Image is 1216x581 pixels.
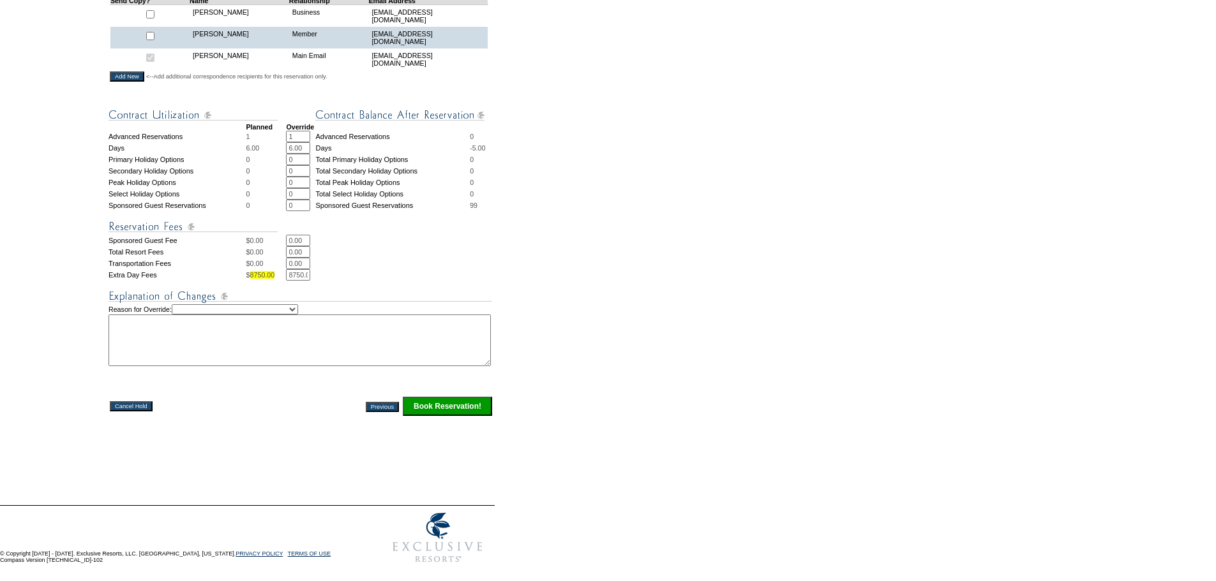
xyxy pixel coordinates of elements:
[109,304,493,366] td: Reason for Override:
[315,188,470,200] td: Total Select Holiday Options
[366,402,399,412] input: Previous
[109,131,246,142] td: Advanced Reservations
[470,190,474,198] span: 0
[109,235,246,246] td: Sponsored Guest Fee
[246,156,250,163] span: 0
[246,269,286,281] td: $
[246,246,286,258] td: $
[289,4,369,27] td: Business
[190,27,289,48] td: [PERSON_NAME]
[109,154,246,165] td: Primary Holiday Options
[246,258,286,269] td: $
[250,237,264,244] span: 0.00
[250,248,264,256] span: 0.00
[250,271,275,279] span: 8750.00
[315,142,470,154] td: Days
[109,142,246,154] td: Days
[315,154,470,165] td: Total Primary Holiday Options
[286,123,314,131] strong: Override
[109,107,278,123] img: Contract Utilization
[403,397,492,416] input: Click this button to finalize your reservation.
[246,144,259,152] span: 6.00
[289,27,369,48] td: Member
[315,107,484,123] img: Contract Balance After Reservation
[246,235,286,246] td: $
[368,48,488,70] td: [EMAIL_ADDRESS][DOMAIN_NAME]
[109,288,492,304] img: Explanation of Changes
[109,188,246,200] td: Select Holiday Options
[110,71,144,82] input: Add New
[190,48,289,70] td: [PERSON_NAME]
[246,167,250,175] span: 0
[368,4,488,27] td: [EMAIL_ADDRESS][DOMAIN_NAME]
[109,246,246,258] td: Total Resort Fees
[288,550,331,557] a: TERMS OF USE
[380,506,495,570] img: Exclusive Resorts
[470,156,474,163] span: 0
[109,258,246,269] td: Transportation Fees
[246,133,250,140] span: 1
[190,4,289,27] td: [PERSON_NAME]
[470,202,477,209] span: 99
[110,401,153,411] input: Cancel Hold
[470,167,474,175] span: 0
[315,131,470,142] td: Advanced Reservations
[470,179,474,186] span: 0
[236,550,283,557] a: PRIVACY POLICY
[146,73,327,80] span: <--Add additional correspondence recipients for this reservation only.
[289,48,369,70] td: Main Email
[109,200,246,211] td: Sponsored Guest Reservations
[315,177,470,188] td: Total Peak Holiday Options
[470,144,485,152] span: -5.00
[246,190,250,198] span: 0
[109,269,246,281] td: Extra Day Fees
[368,27,488,48] td: [EMAIL_ADDRESS][DOMAIN_NAME]
[246,202,250,209] span: 0
[246,123,272,131] strong: Planned
[470,133,474,140] span: 0
[109,177,246,188] td: Peak Holiday Options
[315,165,470,177] td: Total Secondary Holiday Options
[250,260,264,267] span: 0.00
[109,219,278,235] img: Reservation Fees
[315,200,470,211] td: Sponsored Guest Reservations
[109,165,246,177] td: Secondary Holiday Options
[246,179,250,186] span: 0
